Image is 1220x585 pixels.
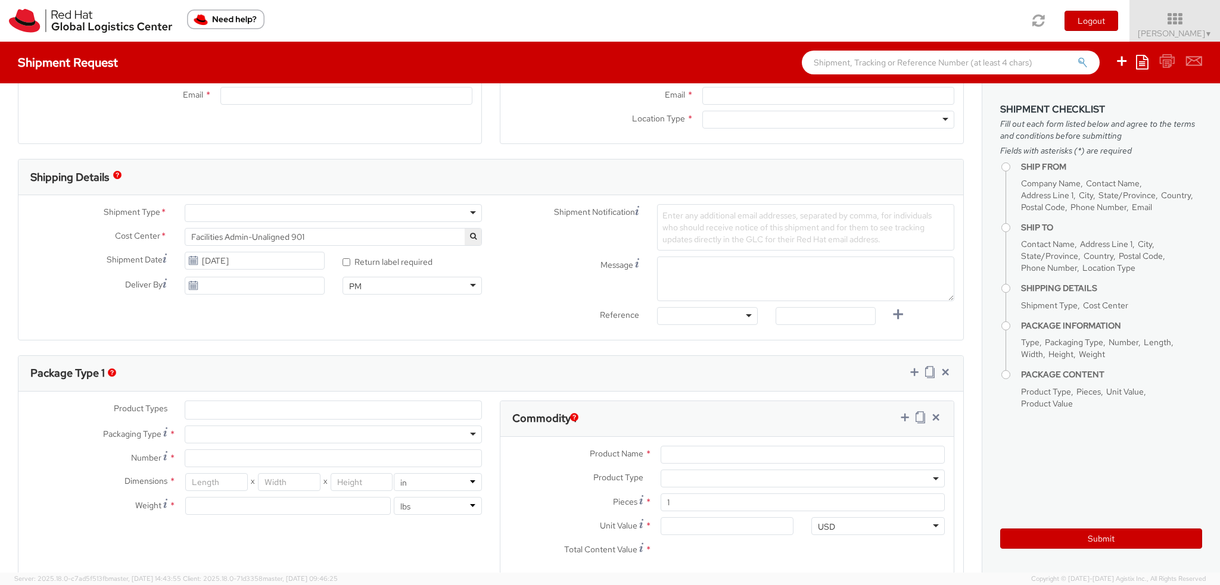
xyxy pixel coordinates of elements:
[1082,262,1135,273] span: Location Type
[1161,190,1191,201] span: Country
[1021,386,1071,397] span: Product Type
[1076,386,1101,397] span: Pieces
[1205,29,1212,39] span: ▼
[1144,337,1171,348] span: Length
[1021,178,1081,189] span: Company Name
[1021,190,1073,201] span: Address Line 1
[30,367,105,379] h3: Package Type 1
[1138,28,1212,39] span: [PERSON_NAME]
[183,89,203,100] span: Email
[1084,251,1113,261] span: Country
[1021,337,1040,348] span: Type
[564,544,637,555] span: Total Content Value
[331,473,393,491] input: Height
[600,520,637,531] span: Unit Value
[1021,321,1202,330] h4: Package Information
[1132,202,1152,212] span: Email
[1021,300,1078,311] span: Shipment Type
[263,574,338,583] span: master, [DATE] 09:46:25
[1021,251,1078,261] span: State/Province
[30,171,109,183] h3: Shipping Details
[349,280,362,292] div: PM
[320,473,331,491] span: X
[114,403,167,414] span: Product Types
[135,500,161,511] span: Weight
[1031,574,1206,584] span: Copyright © [DATE]-[DATE] Agistix Inc., All Rights Reserved
[1000,528,1202,549] button: Submit
[1065,11,1118,31] button: Logout
[1045,337,1103,348] span: Packaging Type
[1021,284,1202,293] h4: Shipping Details
[1021,262,1077,273] span: Phone Number
[191,232,475,242] span: Facilities Admin-Unaligned 901
[613,496,637,507] span: Pieces
[103,428,161,439] span: Packaging Type
[818,521,835,533] div: USD
[185,228,482,246] span: Facilities Admin-Unaligned 901
[1021,162,1202,171] h4: Ship From
[1098,190,1156,201] span: State/Province
[1080,239,1132,249] span: Address Line 1
[343,258,350,266] input: Return label required
[115,230,160,243] span: Cost Center
[1021,349,1043,359] span: Width
[9,9,172,33] img: rh-logistics-00dfa346123c4ec078e1.svg
[590,448,643,459] span: Product Name
[107,254,163,266] span: Shipment Date
[1021,202,1065,212] span: Postal Code
[1083,300,1128,311] span: Cost Center
[125,475,167,486] span: Dimensions
[1086,178,1140,189] span: Contact Name
[1070,202,1126,212] span: Phone Number
[1079,349,1105,359] span: Weight
[1106,386,1144,397] span: Unit Value
[600,259,633,270] span: Message
[185,473,247,491] input: Length
[14,574,181,583] span: Server: 2025.18.0-c7ad5f513fb
[1048,349,1073,359] span: Height
[1000,118,1202,142] span: Fill out each form listed below and agree to the terms and conditions before submitting
[1000,145,1202,157] span: Fields with asterisks (*) are required
[600,309,639,320] span: Reference
[1021,223,1202,232] h4: Ship To
[248,473,258,491] span: X
[187,10,264,29] button: Need help?
[104,206,160,220] span: Shipment Type
[1000,104,1202,115] h3: Shipment Checklist
[18,56,118,69] h4: Shipment Request
[632,113,685,124] span: Location Type
[802,51,1100,74] input: Shipment, Tracking or Reference Number (at least 4 chars)
[554,206,635,218] span: Shipment Notification
[1021,398,1073,409] span: Product Value
[1138,239,1152,249] span: City
[183,574,338,583] span: Client: 2025.18.0-71d3358
[131,452,161,463] span: Number
[1021,239,1075,249] span: Contact Name
[1109,337,1138,348] span: Number
[343,254,434,268] label: Return label required
[665,89,685,100] span: Email
[108,574,181,583] span: master, [DATE] 14:43:55
[512,412,577,424] h3: Commodity 1
[1079,190,1093,201] span: City
[662,210,932,245] span: Enter any additional email addresses, separated by comma, for individuals who should receive noti...
[1119,251,1163,261] span: Postal Code
[593,472,643,483] span: Product Type
[258,473,320,491] input: Width
[1021,370,1202,379] h4: Package Content
[125,279,163,291] span: Deliver By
